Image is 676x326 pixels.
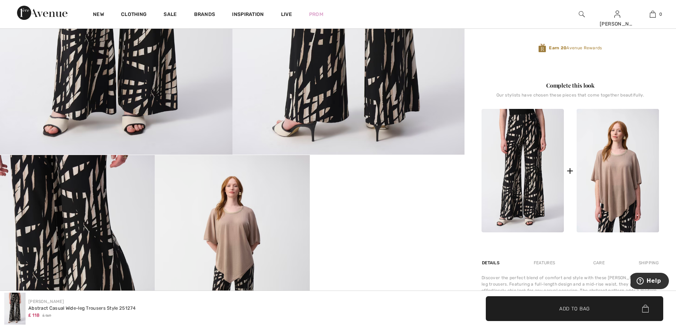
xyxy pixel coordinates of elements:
[528,256,561,269] div: Features
[482,256,501,269] div: Details
[28,313,40,318] span: ₤ 118
[43,313,51,319] span: ₤ 169
[549,45,566,50] strong: Earn 20
[659,11,662,17] span: 0
[93,11,104,19] a: New
[310,155,465,232] video: Your browser does not support the video tag.
[567,163,573,179] div: +
[194,11,215,19] a: Brands
[482,81,659,90] div: Complete this look
[614,10,620,18] img: My Info
[281,11,292,18] a: Live
[232,11,264,19] span: Inspiration
[309,11,323,18] a: Prom
[28,305,136,312] div: Abstract Casual Wide-leg Trousers Style 251274
[650,10,656,18] img: My Bag
[559,305,590,312] span: Add to Bag
[4,293,26,325] img: Abstract Casual Wide-Leg Trousers Style 251274
[17,6,67,20] img: 1ère Avenue
[121,11,147,19] a: Clothing
[482,109,564,232] img: Abstract Casual Wide-Leg Trousers Style 251274
[486,296,663,321] button: Add to Bag
[482,93,659,103] div: Our stylists have chosen these pieces that come together beautifully.
[635,10,670,18] a: 0
[577,109,659,232] img: Casual Hip-Length Pullover Style 251924
[164,11,177,19] a: Sale
[631,273,669,291] iframe: Opens a widget where you can find more information
[637,256,659,269] div: Shipping
[549,45,602,51] span: Avenue Rewards
[579,10,585,18] img: search the website
[28,299,64,304] a: [PERSON_NAME]
[538,43,546,53] img: Avenue Rewards
[614,11,620,17] a: Sign In
[642,305,649,313] img: Bag.svg
[587,256,611,269] div: Care
[600,20,634,28] div: [PERSON_NAME]
[482,275,659,306] div: Discover the perfect blend of comfort and style with these [PERSON_NAME] wide-leg trousers. Featu...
